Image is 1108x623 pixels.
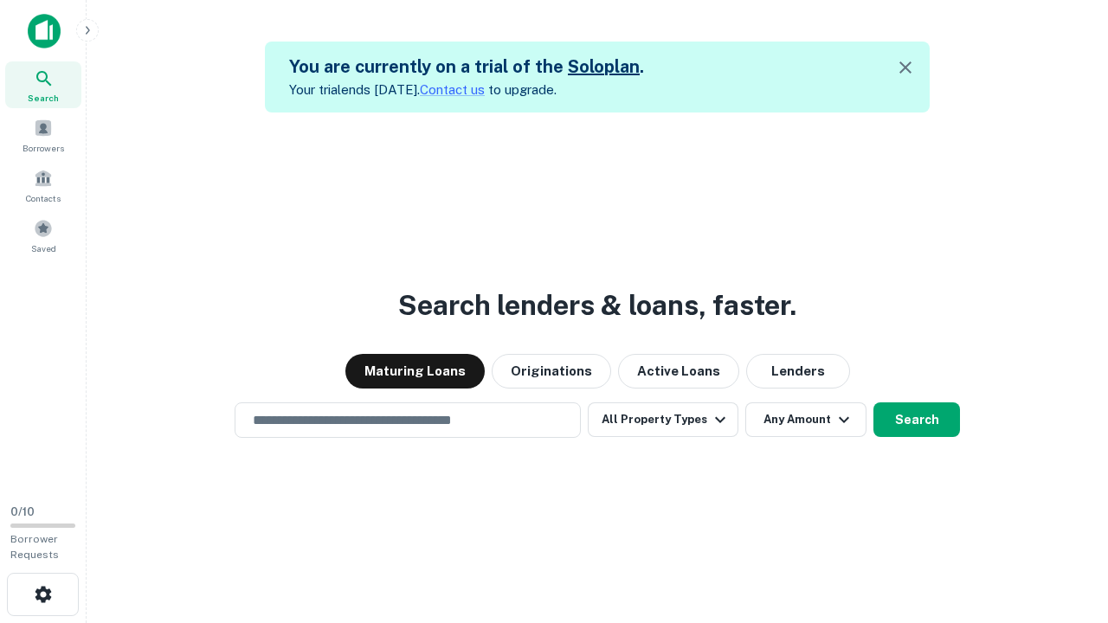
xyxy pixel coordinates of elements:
[746,354,850,389] button: Lenders
[618,354,739,389] button: Active Loans
[345,354,485,389] button: Maturing Loans
[5,212,81,259] a: Saved
[5,112,81,158] a: Borrowers
[31,241,56,255] span: Saved
[26,191,61,205] span: Contacts
[5,61,81,108] a: Search
[10,533,59,561] span: Borrower Requests
[10,505,35,518] span: 0 / 10
[568,56,640,77] a: Soloplan
[289,54,644,80] h5: You are currently on a trial of the .
[873,402,960,437] button: Search
[28,91,59,105] span: Search
[5,162,81,209] a: Contacts
[398,285,796,326] h3: Search lenders & loans, faster.
[420,82,485,97] a: Contact us
[1021,485,1108,568] iframe: Chat Widget
[588,402,738,437] button: All Property Types
[289,80,644,100] p: Your trial ends [DATE]. to upgrade.
[745,402,866,437] button: Any Amount
[23,141,64,155] span: Borrowers
[492,354,611,389] button: Originations
[28,14,61,48] img: capitalize-icon.png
